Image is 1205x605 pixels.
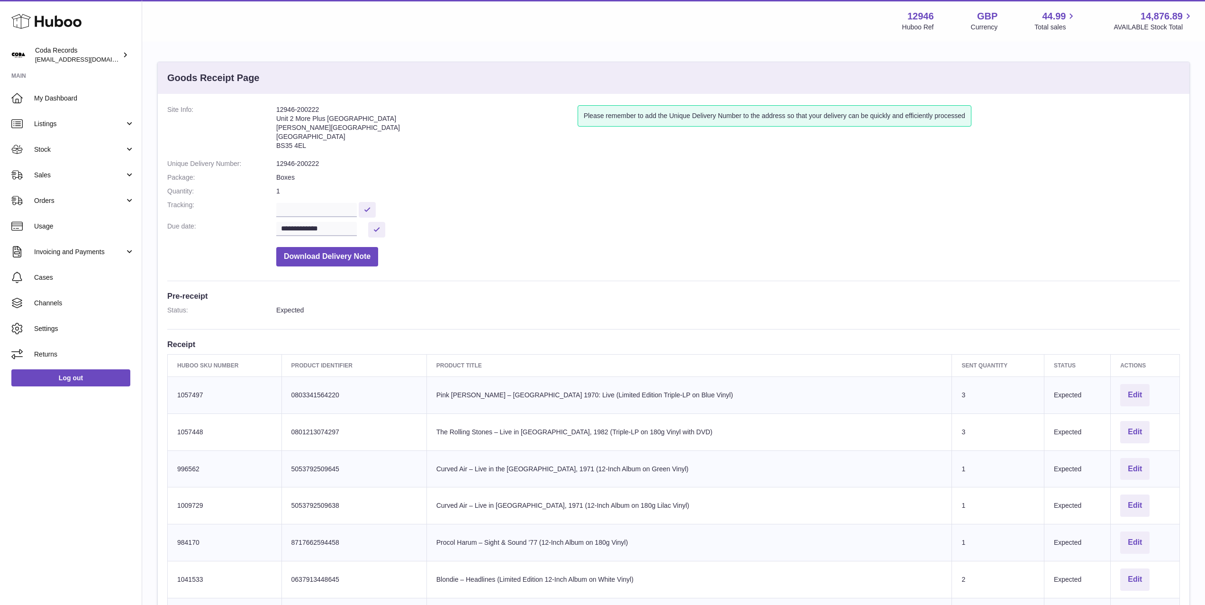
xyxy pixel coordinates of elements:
[1120,384,1150,406] button: Edit
[1044,376,1110,413] td: Expected
[952,524,1044,561] td: 1
[426,413,952,450] td: The Rolling Stones – Live in [GEOGRAPHIC_DATA], 1982 (Triple-LP on 180g Vinyl with DVD)
[34,222,135,231] span: Usage
[167,159,276,168] dt: Unique Delivery Number:
[1044,561,1110,598] td: Expected
[952,376,1044,413] td: 3
[426,524,952,561] td: Procol Harum – Sight & Sound ’77 (12-Inch Album on 180g Vinyl)
[281,524,426,561] td: 8717662594458
[35,55,139,63] span: [EMAIL_ADDRESS][DOMAIN_NAME]
[281,487,426,524] td: 5053792509638
[1111,354,1180,376] th: Actions
[34,119,125,128] span: Listings
[276,187,1180,196] dd: 1
[34,171,125,180] span: Sales
[281,413,426,450] td: 0801213074297
[902,23,934,32] div: Huboo Ref
[907,10,934,23] strong: 12946
[1141,10,1183,23] span: 14,876.89
[1120,568,1150,591] button: Edit
[1044,524,1110,561] td: Expected
[34,273,135,282] span: Cases
[168,413,282,450] td: 1057448
[952,354,1044,376] th: Sent Quantity
[1034,10,1077,32] a: 44.99 Total sales
[578,105,971,127] div: Please remember to add the Unique Delivery Number to the address so that your delivery can be qui...
[1120,532,1150,554] button: Edit
[276,247,378,266] button: Download Delivery Note
[1120,421,1150,443] button: Edit
[276,105,578,155] address: 12946-200222 Unit 2 More Plus [GEOGRAPHIC_DATA] [PERSON_NAME][GEOGRAPHIC_DATA] [GEOGRAPHIC_DATA] ...
[426,561,952,598] td: Blondie – Headlines (Limited Edition 12-Inch Album on White Vinyl)
[167,291,1180,301] h3: Pre-receipt
[426,487,952,524] td: Curved Air – Live in [GEOGRAPHIC_DATA], 1971 (12-Inch Album on 180g Lilac Vinyl)
[34,299,135,308] span: Channels
[11,369,130,386] a: Log out
[276,306,1180,315] dd: Expected
[952,450,1044,487] td: 1
[1114,23,1194,32] span: AVAILABLE Stock Total
[11,48,26,62] img: haz@pcatmedia.com
[426,376,952,413] td: Pink [PERSON_NAME] – [GEOGRAPHIC_DATA] 1970: Live (Limited Edition Triple-LP on Blue Vinyl)
[276,173,1180,182] dd: Boxes
[952,487,1044,524] td: 1
[167,105,276,155] dt: Site Info:
[971,23,998,32] div: Currency
[168,354,282,376] th: Huboo SKU Number
[977,10,997,23] strong: GBP
[1044,354,1110,376] th: Status
[168,524,282,561] td: 984170
[281,376,426,413] td: 0803341564220
[34,196,125,205] span: Orders
[1044,450,1110,487] td: Expected
[34,145,125,154] span: Stock
[168,487,282,524] td: 1009729
[281,561,426,598] td: 0637913448645
[952,561,1044,598] td: 2
[167,306,276,315] dt: Status:
[168,450,282,487] td: 996562
[1114,10,1194,32] a: 14,876.89 AVAILABLE Stock Total
[167,222,276,238] dt: Due date:
[1044,487,1110,524] td: Expected
[167,339,1180,349] h3: Receipt
[1034,23,1077,32] span: Total sales
[34,324,135,333] span: Settings
[167,201,276,217] dt: Tracking:
[167,173,276,182] dt: Package:
[276,159,1180,168] dd: 12946-200222
[952,413,1044,450] td: 3
[426,450,952,487] td: Curved Air – Live in the [GEOGRAPHIC_DATA], 1971 (12-Inch Album on Green Vinyl)
[34,247,125,257] span: Invoicing and Payments
[168,561,282,598] td: 1041533
[1120,458,1150,480] button: Edit
[281,354,426,376] th: Product Identifier
[34,350,135,359] span: Returns
[1042,10,1066,23] span: 44.99
[1120,495,1150,517] button: Edit
[426,354,952,376] th: Product title
[168,376,282,413] td: 1057497
[35,46,120,64] div: Coda Records
[281,450,426,487] td: 5053792509645
[167,187,276,196] dt: Quantity:
[34,94,135,103] span: My Dashboard
[167,72,260,84] h3: Goods Receipt Page
[1044,413,1110,450] td: Expected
